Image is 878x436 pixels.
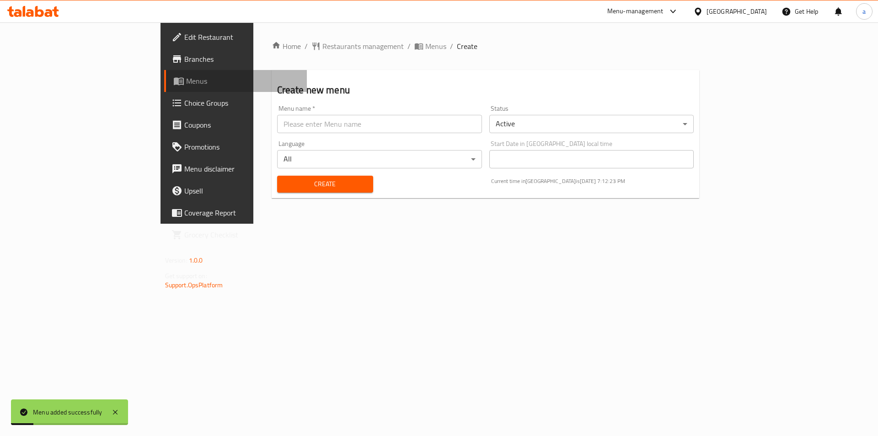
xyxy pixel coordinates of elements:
[425,41,446,52] span: Menus
[277,83,694,97] h2: Create new menu
[322,41,404,52] span: Restaurants management
[184,32,300,43] span: Edit Restaurant
[33,407,102,417] div: Menu added successfully
[184,163,300,174] span: Menu disclaimer
[284,178,366,190] span: Create
[489,115,694,133] div: Active
[184,97,300,108] span: Choice Groups
[164,48,307,70] a: Branches
[164,114,307,136] a: Coupons
[184,141,300,152] span: Promotions
[277,115,482,133] input: Please enter Menu name
[311,41,404,52] a: Restaurants management
[491,177,694,185] p: Current time in [GEOGRAPHIC_DATA] is [DATE] 7:12:23 PM
[184,185,300,196] span: Upsell
[164,202,307,224] a: Coverage Report
[164,136,307,158] a: Promotions
[414,41,446,52] a: Menus
[184,207,300,218] span: Coverage Report
[450,41,453,52] li: /
[607,6,664,17] div: Menu-management
[164,26,307,48] a: Edit Restaurant
[164,70,307,92] a: Menus
[164,158,307,180] a: Menu disclaimer
[184,119,300,130] span: Coupons
[186,75,300,86] span: Menus
[184,229,300,240] span: Grocery Checklist
[164,180,307,202] a: Upsell
[277,150,482,168] div: All
[862,6,866,16] span: a
[277,176,373,193] button: Create
[707,6,767,16] div: [GEOGRAPHIC_DATA]
[165,254,187,266] span: Version:
[164,224,307,246] a: Grocery Checklist
[189,254,203,266] span: 1.0.0
[164,92,307,114] a: Choice Groups
[272,41,700,52] nav: breadcrumb
[184,54,300,65] span: Branches
[407,41,411,52] li: /
[165,279,223,291] a: Support.OpsPlatform
[165,270,207,282] span: Get support on:
[457,41,477,52] span: Create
